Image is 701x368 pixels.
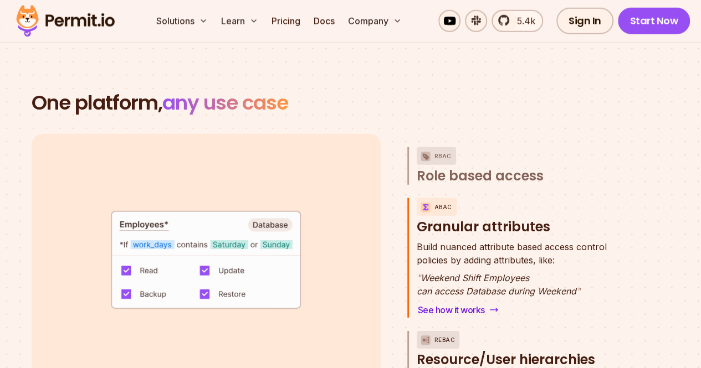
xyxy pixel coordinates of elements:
span: 5.4k [510,14,535,28]
span: " [576,286,580,297]
a: Docs [309,10,339,32]
span: Build nuanced attribute based access control [417,240,607,253]
span: Role based access [417,167,544,185]
span: " [417,272,421,283]
button: Company [344,10,406,32]
img: Permit logo [11,2,120,40]
button: Learn [217,10,263,32]
p: ReBAC [434,331,456,349]
a: Pricing [267,10,305,32]
p: RBAC [434,147,452,165]
p: policies by adding attributes, like: [417,240,607,267]
a: Sign In [556,8,613,34]
a: See how it works [417,302,499,318]
button: RBACRole based access [417,147,623,185]
button: Solutions [152,10,212,32]
a: Start Now [618,8,690,34]
a: 5.4k [492,10,543,32]
div: ABACGranular attributes [417,240,623,318]
p: Weekend Shift Employees can access Database during Weekend [417,271,607,298]
h2: One platform, [32,92,670,114]
span: any use case [162,89,288,117]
